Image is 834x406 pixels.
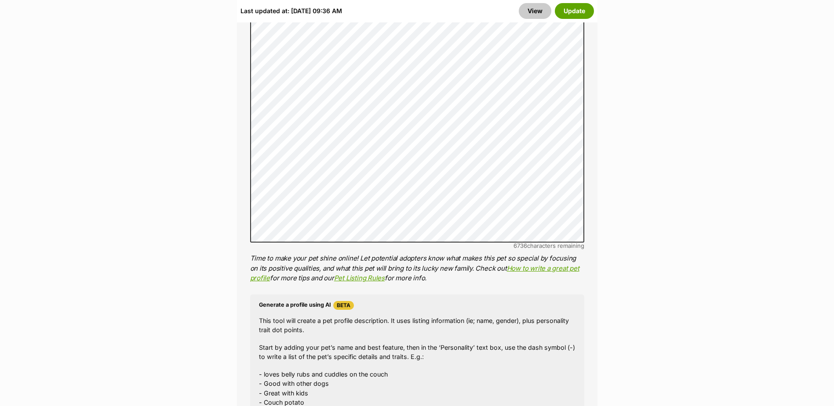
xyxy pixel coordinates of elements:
p: Start by adding your pet’s name and best feature, then in the ‘Personality’ text box, use the das... [259,343,575,362]
p: Time to make your pet shine online! Let potential adopters know what makes this pet so special by... [250,254,584,283]
button: Update [555,3,594,19]
a: How to write a great pet profile [250,264,579,283]
a: View [519,3,551,19]
span: Beta [333,301,354,310]
span: 6736 [514,242,527,249]
h4: Generate a profile using AI [259,301,575,310]
a: Pet Listing Rules [334,274,385,282]
p: This tool will create a pet profile description. It uses listing information (ie; name, gender), ... [259,316,575,335]
div: Last updated at: [DATE] 09:36 AM [240,3,342,19]
div: characters remaining [250,243,584,249]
